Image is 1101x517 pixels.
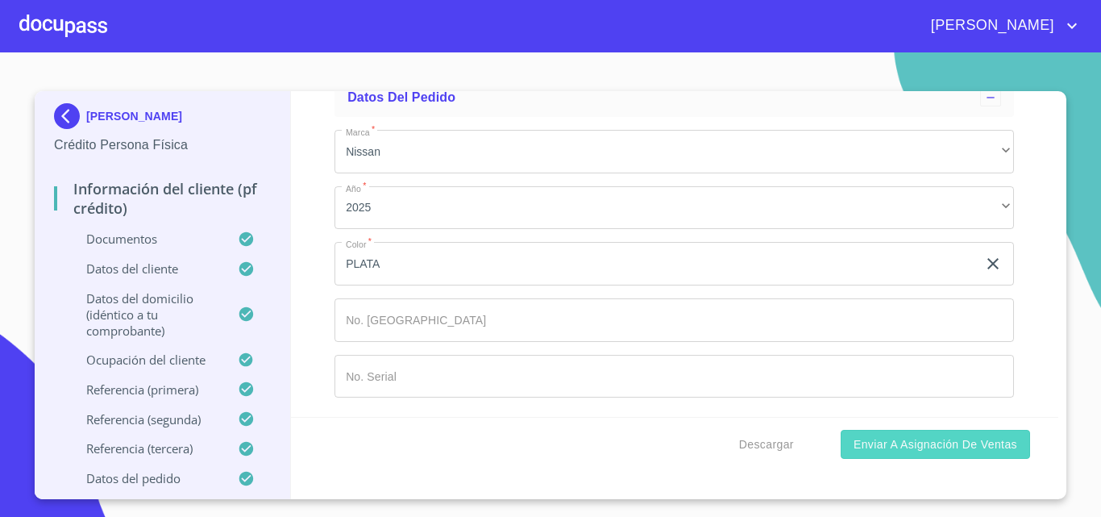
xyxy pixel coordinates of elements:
[919,13,1082,39] button: account of current user
[54,231,238,247] p: Documentos
[347,90,455,104] span: Datos del pedido
[733,430,800,460] button: Descargar
[54,179,271,218] p: Información del cliente (PF crédito)
[54,352,238,368] p: Ocupación del Cliente
[54,470,238,486] p: Datos del pedido
[86,110,182,123] p: [PERSON_NAME]
[983,254,1003,273] button: clear input
[54,261,238,277] p: Datos del cliente
[854,435,1017,455] span: Enviar a Asignación de Ventas
[334,186,1014,230] div: 2025
[334,78,1014,117] div: Datos del pedido
[54,103,86,129] img: Docupass spot blue
[54,103,271,136] div: [PERSON_NAME]
[334,130,1014,173] div: Nissan
[54,440,238,457] p: Referencia (tercera)
[54,136,271,155] p: Crédito Persona Física
[54,290,238,339] p: Datos del domicilio (idéntico a tu comprobante)
[841,430,1030,460] button: Enviar a Asignación de Ventas
[54,381,238,398] p: Referencia (primera)
[739,435,794,455] span: Descargar
[54,411,238,427] p: Referencia (segunda)
[919,13,1062,39] span: [PERSON_NAME]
